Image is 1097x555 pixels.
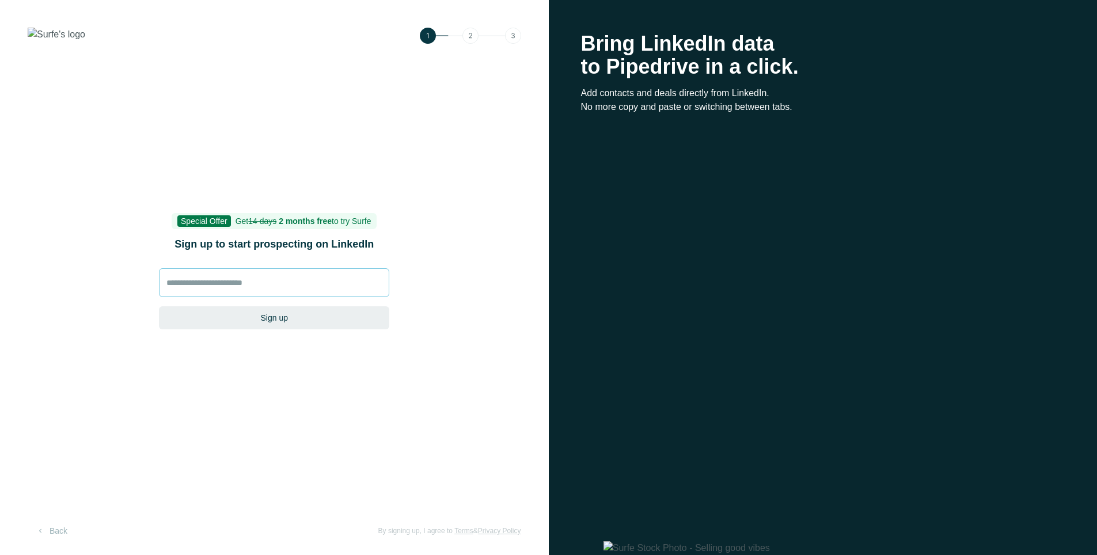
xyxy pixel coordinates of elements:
button: Sign up [159,306,389,329]
b: 2 months free [279,216,332,226]
span: Special Offer [177,215,231,227]
h1: Sign up to start prospecting on LinkedIn [159,236,389,252]
button: Back [28,520,75,541]
span: & [473,527,478,535]
img: Step 1 [420,28,521,44]
span: By signing up, I agree to [378,527,453,535]
p: No more copy and paste or switching between tabs. [581,100,1065,114]
a: Privacy Policy [478,527,521,535]
h1: Bring LinkedIn data to Pipedrive in a click. [581,32,1065,78]
a: Terms [454,527,473,535]
img: Surfe's logo [28,28,85,41]
p: Add contacts and deals directly from LinkedIn. [581,86,1065,100]
s: 14 days [248,216,276,226]
img: Surfe Stock Photo - Selling good vibes [603,541,1097,555]
span: Get to try Surfe [236,216,371,226]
